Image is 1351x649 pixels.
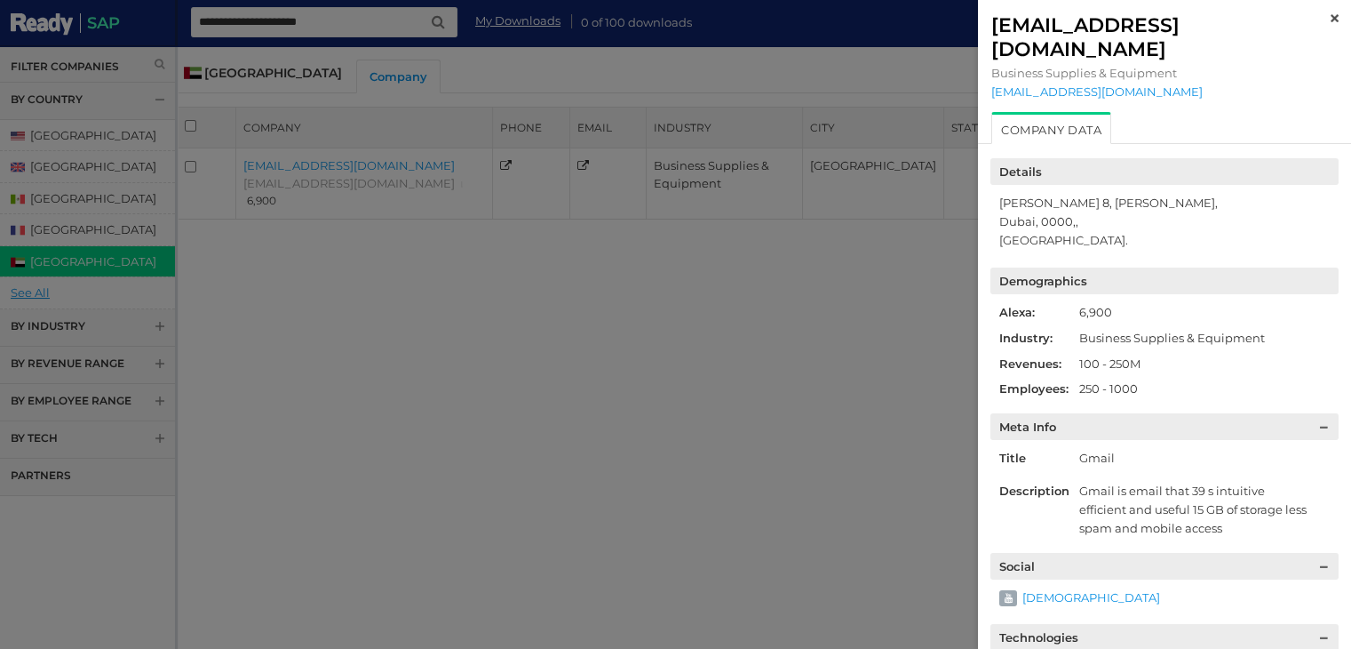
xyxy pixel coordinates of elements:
[1079,303,1310,322] li: 6,900
[1079,482,1310,537] li: Gmail is email that 39 s intuitive efficient and useful 15 GB of storage less spam and mobile access
[999,303,1079,322] li: Alexa:
[991,84,1338,99] a: [EMAIL_ADDRESS][DOMAIN_NAME]
[991,112,1111,144] a: Company Data
[999,194,1339,249] div: [PERSON_NAME] 8, [PERSON_NAME], Dubai, 0000,, [GEOGRAPHIC_DATA].
[991,66,1338,80] span: Business Supplies & Equipment
[999,355,1079,373] li: Revenues:
[999,380,1079,398] li: Employees:
[999,449,1079,468] li: Title
[990,553,1339,580] h5: Social
[990,413,1339,440] h5: Meta Info
[990,268,1339,294] h5: Demographics
[990,158,1339,185] h5: Details
[1022,590,1160,605] a: [DEMOGRAPHIC_DATA]
[1079,329,1310,348] li: Business Supplies & Equipment
[999,482,1079,501] li: Description
[999,329,1079,348] li: Industry:
[991,13,1338,61] div: [EMAIL_ADDRESS][DOMAIN_NAME]
[1079,355,1310,373] li: 100 - 250M
[1079,449,1310,468] li: Gmail
[1079,380,1310,398] li: 250 - 1000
